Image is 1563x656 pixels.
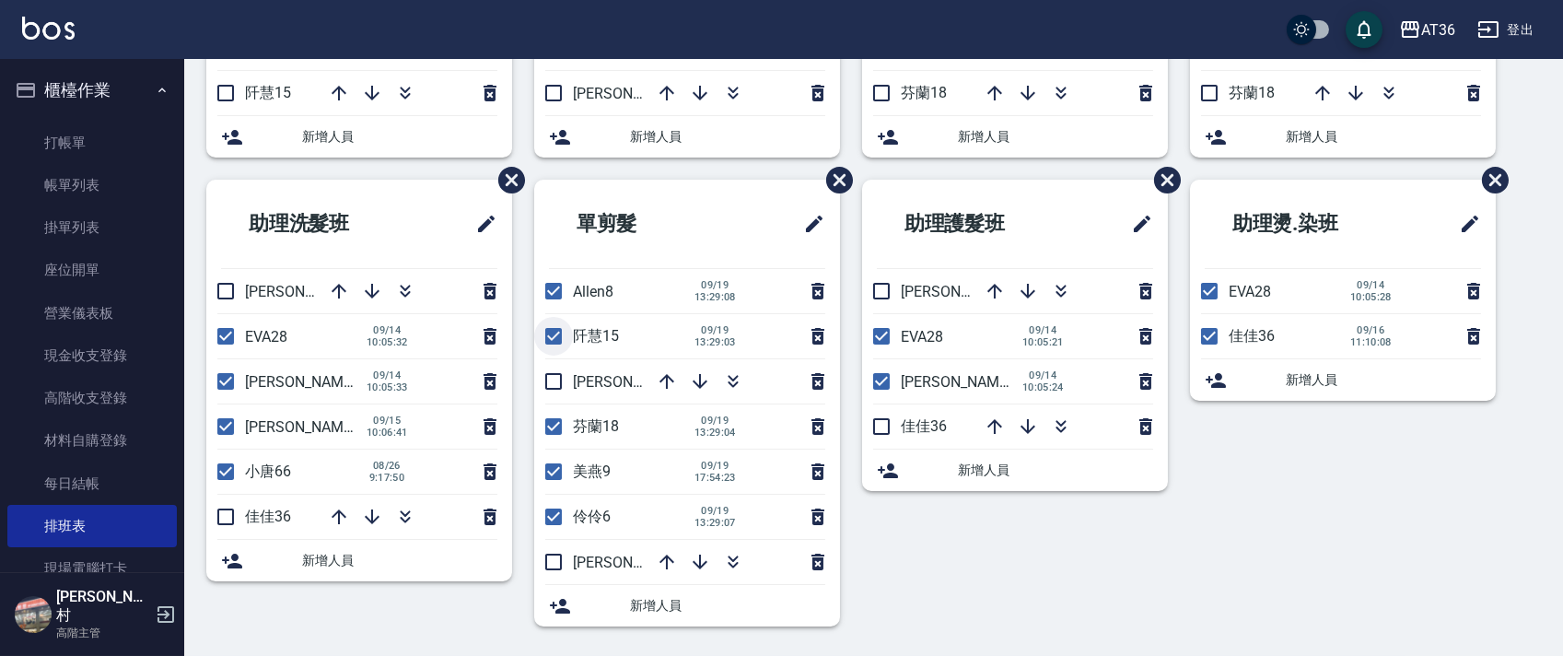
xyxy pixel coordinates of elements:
[573,85,700,102] span: [PERSON_NAME]11
[484,153,528,207] span: 刪除班表
[573,508,611,525] span: 伶伶6
[877,191,1076,257] h2: 助理護髮班
[1190,359,1496,401] div: 新增人員
[1022,369,1064,381] span: 09/14
[694,472,736,484] span: 17:54:23
[7,463,177,505] a: 每日結帳
[245,463,291,480] span: 小唐66
[1350,279,1392,291] span: 09/14
[245,508,291,525] span: 佳佳36
[7,164,177,206] a: 帳單列表
[245,283,372,300] span: [PERSON_NAME]56
[1229,84,1275,101] span: 芬蘭18
[901,283,1028,300] span: [PERSON_NAME]56
[901,373,1028,391] span: [PERSON_NAME]58
[221,191,420,257] h2: 助理洗髮班
[812,153,856,207] span: 刪除班表
[7,547,177,590] a: 現場電腦打卡
[7,66,177,114] button: 櫃檯作業
[245,328,287,346] span: EVA28
[206,540,512,581] div: 新增人員
[1346,11,1382,48] button: save
[1350,336,1392,348] span: 11:10:08
[862,450,1168,491] div: 新增人員
[15,596,52,633] img: Person
[245,373,372,391] span: [PERSON_NAME]58
[958,127,1153,146] span: 新增人員
[206,116,512,158] div: 新增人員
[1286,370,1481,390] span: 新增人員
[1229,327,1275,345] span: 佳佳36
[367,415,408,427] span: 09/15
[792,202,825,246] span: 修改班表的標題
[56,625,150,641] p: 高階主管
[694,517,736,529] span: 13:29:07
[1022,324,1064,336] span: 09/14
[7,419,177,462] a: 材料自購登錄
[1350,291,1392,303] span: 10:05:28
[1205,191,1406,257] h2: 助理燙.染班
[1120,202,1153,246] span: 修改班表的標題
[7,206,177,249] a: 掛單列表
[694,415,736,427] span: 09/19
[7,122,177,164] a: 打帳單
[367,427,408,439] span: 10:06:41
[302,127,497,146] span: 新增人員
[630,127,825,146] span: 新增人員
[1022,381,1064,393] span: 10:05:24
[901,84,947,101] span: 芬蘭18
[694,336,736,348] span: 13:29:03
[367,472,407,484] span: 9:17:50
[573,373,700,391] span: [PERSON_NAME]16
[630,596,825,615] span: 新增人員
[694,291,736,303] span: 13:29:08
[1350,324,1392,336] span: 09/16
[694,505,736,517] span: 09/19
[1286,127,1481,146] span: 新增人員
[7,249,177,291] a: 座位開單
[245,418,372,436] span: [PERSON_NAME]55
[694,460,736,472] span: 09/19
[1229,283,1271,300] span: EVA28
[958,461,1153,480] span: 新增人員
[694,279,736,291] span: 09/19
[7,334,177,377] a: 現金收支登錄
[901,328,943,346] span: EVA28
[367,336,408,348] span: 10:05:32
[534,585,840,627] div: 新增人員
[1470,13,1541,47] button: 登出
[1421,18,1455,41] div: AT36
[56,588,150,625] h5: [PERSON_NAME]村
[1448,202,1481,246] span: 修改班表的標題
[862,116,1168,158] div: 新增人員
[573,283,613,300] span: Allen8
[464,202,497,246] span: 修改班表的標題
[549,191,729,257] h2: 單剪髮
[1022,336,1064,348] span: 10:05:21
[7,505,177,547] a: 排班表
[302,551,497,570] span: 新增人員
[22,17,75,40] img: Logo
[901,417,947,435] span: 佳佳36
[367,369,408,381] span: 09/14
[694,324,736,336] span: 09/19
[7,292,177,334] a: 營業儀表板
[1190,116,1496,158] div: 新增人員
[367,460,407,472] span: 08/26
[1140,153,1184,207] span: 刪除班表
[367,324,408,336] span: 09/14
[573,554,700,571] span: [PERSON_NAME]11
[573,417,619,435] span: 芬蘭18
[1468,153,1511,207] span: 刪除班表
[694,427,736,439] span: 13:29:04
[367,381,408,393] span: 10:05:33
[7,377,177,419] a: 高階收支登錄
[573,327,619,345] span: 阡慧15
[1392,11,1463,49] button: AT36
[573,463,611,480] span: 美燕9
[245,84,291,101] span: 阡慧15
[534,116,840,158] div: 新增人員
